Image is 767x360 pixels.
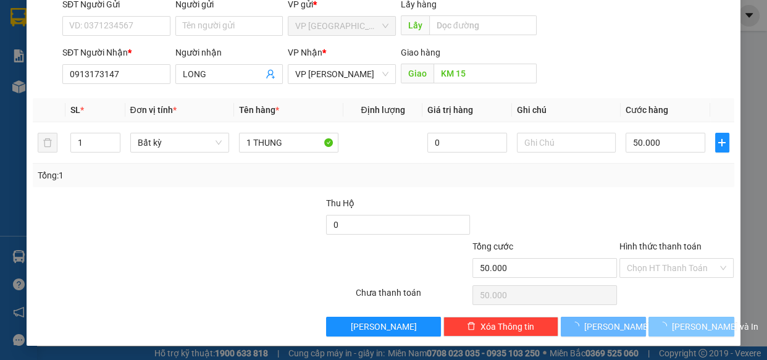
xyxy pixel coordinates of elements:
span: Định lượng [361,105,404,115]
span: [PERSON_NAME] [584,320,650,333]
span: loading [658,322,672,330]
div: Người nhận [175,46,283,59]
span: Giá trị hàng [427,105,473,115]
span: VP Phan Thiết [295,65,388,83]
input: Dọc đường [429,15,537,35]
span: Xóa Thông tin [480,320,534,333]
span: VP Nhận [288,48,322,57]
span: Tên hàng [239,105,279,115]
span: Giao [401,64,434,83]
span: user-add [266,69,275,79]
button: [PERSON_NAME] [326,317,441,337]
b: BIÊN NHẬN GỬI HÀNG HÓA [80,18,119,119]
span: Thu Hộ [326,198,354,208]
button: deleteXóa Thông tin [443,317,558,337]
span: SL [70,105,80,115]
span: Tổng cước [472,241,513,251]
span: plus [716,138,729,148]
label: Hình thức thanh toán [619,241,702,251]
span: VP Sài Gòn [295,17,388,35]
li: (c) 2017 [104,59,170,74]
b: [DOMAIN_NAME] [104,47,170,57]
span: Đơn vị tính [130,105,177,115]
div: Chưa thanh toán [354,286,472,308]
b: [PERSON_NAME] [15,80,70,138]
input: Ghi Chú [517,133,616,153]
span: delete [467,322,476,332]
div: Tổng: 1 [38,169,297,182]
button: [PERSON_NAME] và In [648,317,734,337]
span: Bất kỳ [138,133,222,152]
span: Giao hàng [401,48,440,57]
th: Ghi chú [512,98,621,122]
input: Dọc đường [434,64,537,83]
button: delete [38,133,57,153]
input: 0 [427,133,507,153]
input: VD: Bàn, Ghế [239,133,338,153]
span: [PERSON_NAME] và In [672,320,758,333]
span: Lấy [401,15,429,35]
img: logo.jpg [134,15,164,45]
span: [PERSON_NAME] [351,320,417,333]
button: plus [715,133,729,153]
div: SĐT Người Nhận [62,46,170,59]
button: [PERSON_NAME] [561,317,646,337]
span: Cước hàng [626,105,668,115]
span: loading [571,322,584,330]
